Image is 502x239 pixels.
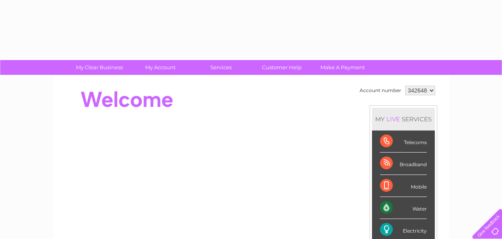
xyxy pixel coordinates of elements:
div: MY SERVICES [372,108,435,131]
div: Broadband [380,153,427,175]
a: My Account [127,60,193,75]
div: Mobile [380,175,427,197]
div: Telecoms [380,131,427,153]
div: Water [380,197,427,219]
div: LIVE [385,115,402,123]
a: Services [188,60,254,75]
td: Account number [358,84,403,97]
a: Make A Payment [310,60,376,75]
a: Customer Help [249,60,315,75]
a: My Clear Business [66,60,132,75]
